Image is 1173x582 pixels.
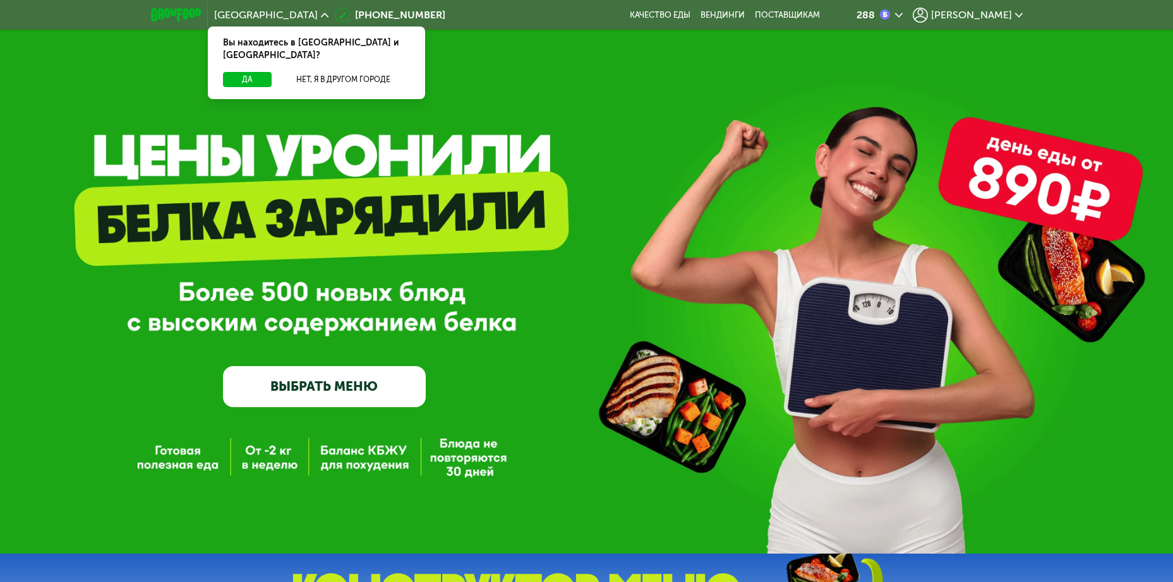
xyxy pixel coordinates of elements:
[223,72,272,87] button: Да
[857,10,875,20] div: 288
[701,10,745,20] a: Вендинги
[214,10,318,20] span: [GEOGRAPHIC_DATA]
[755,10,820,20] div: поставщикам
[630,10,690,20] a: Качество еды
[931,10,1012,20] span: [PERSON_NAME]
[223,366,426,407] a: ВЫБРАТЬ МЕНЮ
[335,8,445,23] a: [PHONE_NUMBER]
[208,27,425,72] div: Вы находитесь в [GEOGRAPHIC_DATA] и [GEOGRAPHIC_DATA]?
[277,72,410,87] button: Нет, я в другом городе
